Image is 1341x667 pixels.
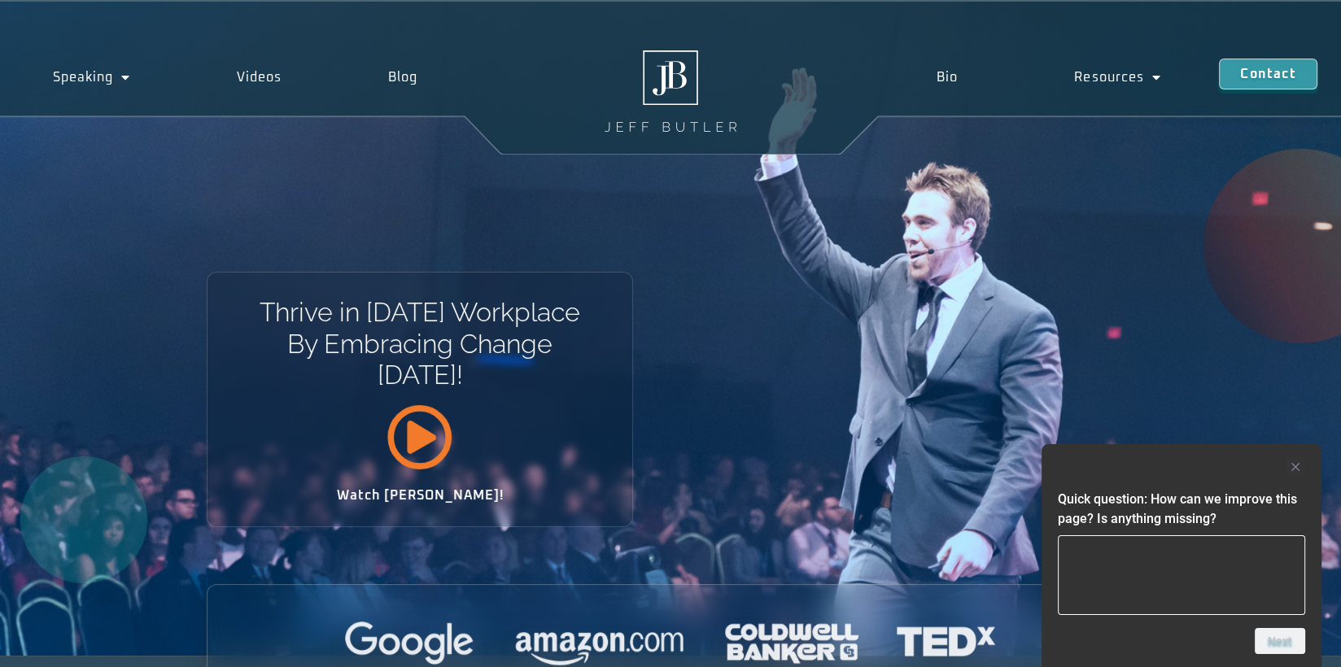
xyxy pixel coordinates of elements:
button: Next question [1255,628,1305,654]
a: Resources [1016,59,1220,96]
button: Hide survey [1286,457,1305,477]
nav: Menu [878,59,1219,96]
a: Blog [335,59,471,96]
span: Contact [1240,68,1295,81]
h2: Watch [PERSON_NAME]! [264,489,575,502]
a: Bio [878,59,1016,96]
textarea: Quick question: How can we improve this page? Is anything missing? [1058,535,1305,615]
a: Contact [1219,59,1317,89]
a: Videos [184,59,335,96]
h1: Thrive in [DATE] Workplace By Embracing Change [DATE]! [259,297,582,390]
div: Quick question: How can we improve this page? Is anything missing? [1058,457,1305,654]
h2: Quick question: How can we improve this page? Is anything missing? [1058,490,1305,529]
